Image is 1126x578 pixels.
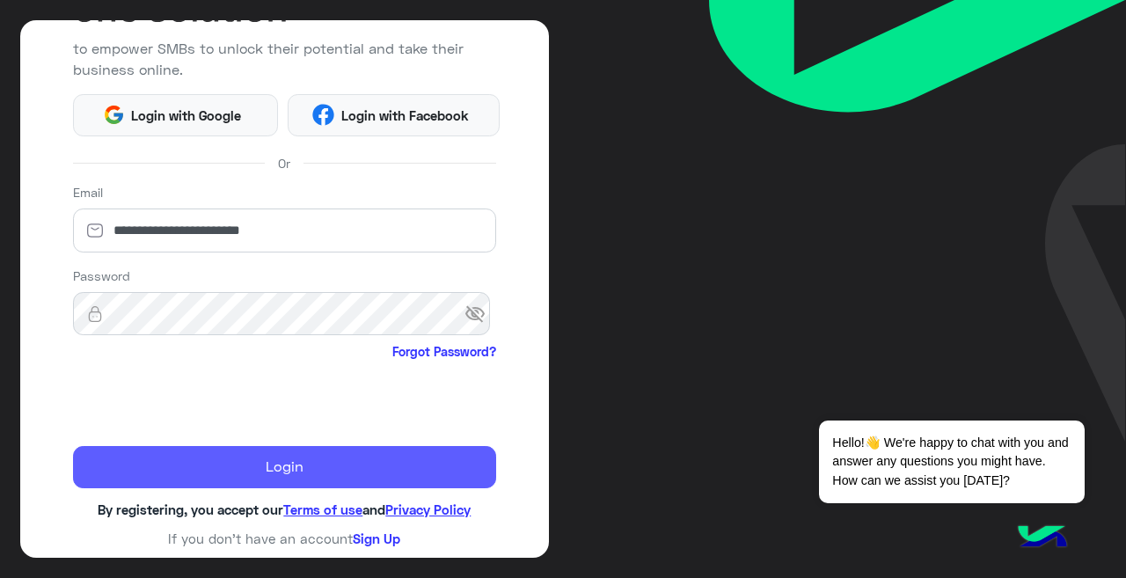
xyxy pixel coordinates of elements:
[73,530,497,546] h6: If you don’t have an account
[73,267,130,285] label: Password
[283,501,362,517] a: Terms of use
[103,104,125,126] img: Google
[73,222,117,239] img: email
[73,183,103,201] label: Email
[73,364,340,433] iframe: reCAPTCHA
[353,530,400,546] a: Sign Up
[73,38,497,81] p: to empower SMBs to unlock their potential and take their business online.
[334,106,475,126] span: Login with Facebook
[288,94,500,136] button: Login with Facebook
[278,154,290,172] span: Or
[73,446,497,488] button: Login
[362,501,385,517] span: and
[73,305,117,323] img: lock
[1012,508,1073,569] img: hulul-logo.png
[819,421,1084,503] span: Hello!👋 We're happy to chat with you and answer any questions you might have. How can we assist y...
[385,501,471,517] a: Privacy Policy
[392,342,496,361] a: Forgot Password?
[125,106,248,126] span: Login with Google
[73,94,278,136] button: Login with Google
[312,104,334,126] img: Facebook
[464,298,496,330] span: visibility_off
[98,501,283,517] span: By registering, you accept our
